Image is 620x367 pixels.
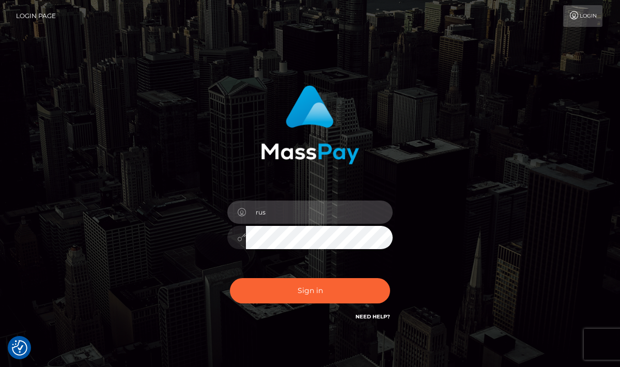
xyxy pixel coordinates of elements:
[16,5,56,27] a: Login Page
[563,5,602,27] a: Login
[355,313,390,320] a: Need Help?
[12,340,27,356] button: Consent Preferences
[12,340,27,356] img: Revisit consent button
[246,201,393,224] input: Username...
[261,85,359,164] img: MassPay Login
[230,278,390,303] button: Sign in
